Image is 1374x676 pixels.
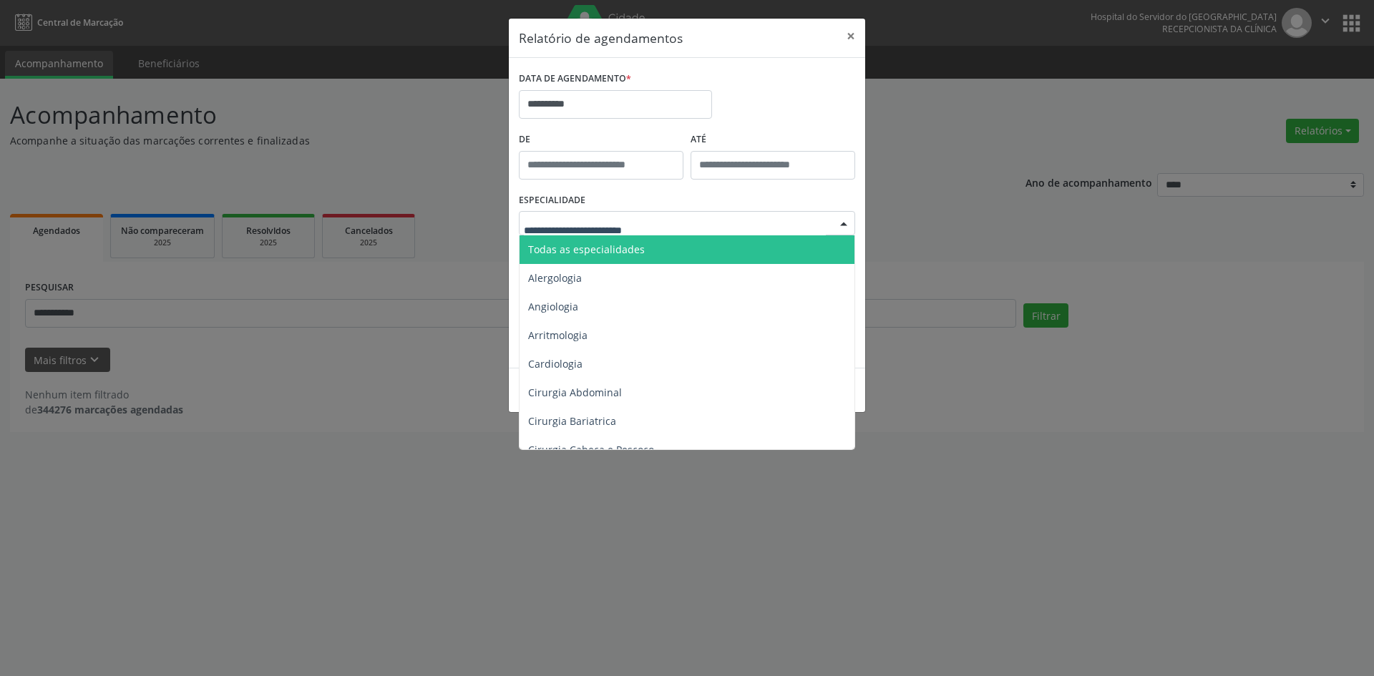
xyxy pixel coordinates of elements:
span: Cirurgia Abdominal [528,386,622,399]
label: ATÉ [691,129,855,151]
span: Todas as especialidades [528,243,645,256]
span: Arritmologia [528,328,588,342]
label: ESPECIALIDADE [519,190,585,212]
span: Alergologia [528,271,582,285]
span: Cirurgia Bariatrica [528,414,616,428]
label: De [519,129,683,151]
span: Cirurgia Cabeça e Pescoço [528,443,654,456]
span: Cardiologia [528,357,583,371]
h5: Relatório de agendamentos [519,29,683,47]
button: Close [837,19,865,54]
span: Angiologia [528,300,578,313]
label: DATA DE AGENDAMENTO [519,68,631,90]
